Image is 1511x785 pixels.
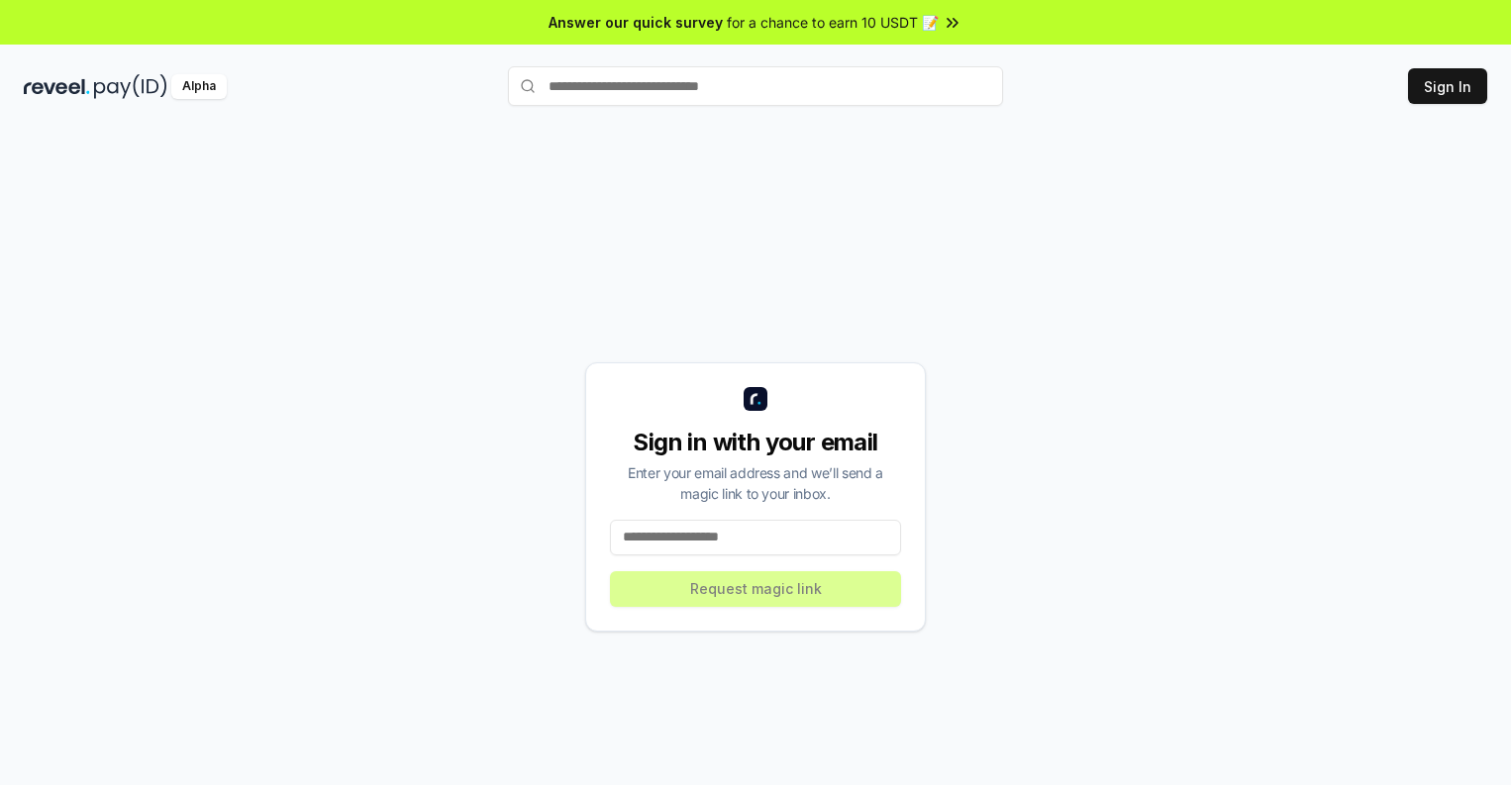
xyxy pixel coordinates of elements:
[727,12,939,33] span: for a chance to earn 10 USDT 📝
[1408,68,1487,104] button: Sign In
[24,74,90,99] img: reveel_dark
[549,12,723,33] span: Answer our quick survey
[610,462,901,504] div: Enter your email address and we’ll send a magic link to your inbox.
[610,427,901,458] div: Sign in with your email
[171,74,227,99] div: Alpha
[94,74,167,99] img: pay_id
[744,387,767,411] img: logo_small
